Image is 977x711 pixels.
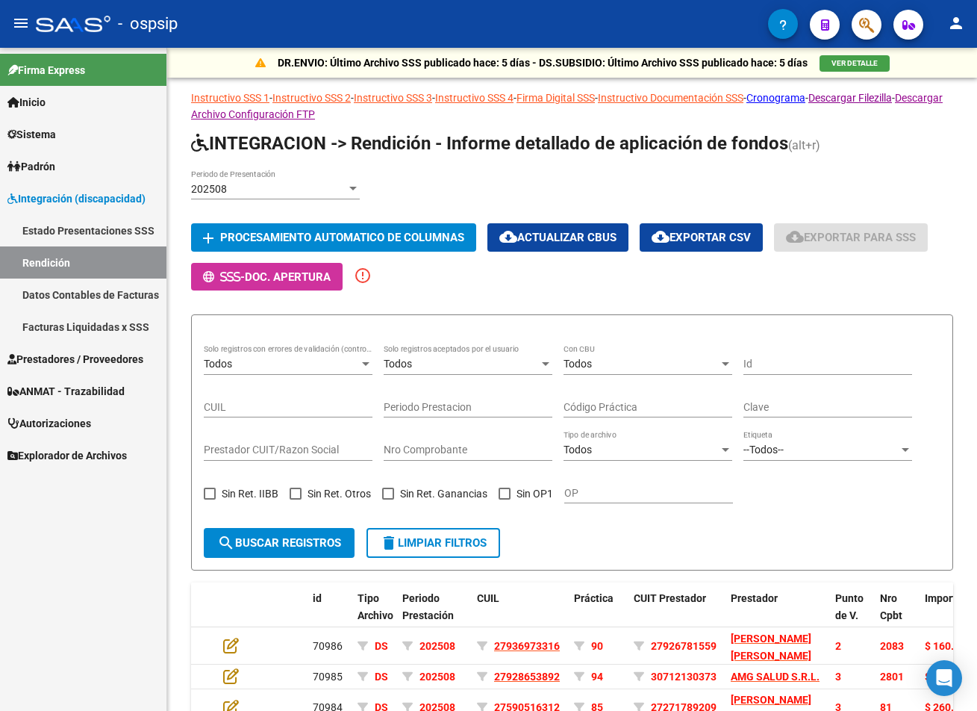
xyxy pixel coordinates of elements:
[494,671,560,683] span: 27928653892
[880,671,904,683] span: 2801
[499,228,517,246] mat-icon: cloud_download
[487,223,628,251] button: Actualizar CBUs
[494,640,560,652] span: 27936973316
[746,92,805,104] a: Cronograma
[7,351,143,367] span: Prestadores / Proveedores
[217,536,341,550] span: Buscar registros
[191,183,227,195] span: 202508
[808,92,892,104] a: Descargar Filezilla
[788,138,820,152] span: (alt+r)
[7,94,46,111] span: Inicio
[835,592,864,621] span: Punto de V.
[591,671,603,683] span: 94
[308,485,371,503] span: Sin Ret. Otros
[204,358,232,370] span: Todos
[7,190,146,207] span: Integración (discapacidad)
[375,640,388,652] span: DS
[191,263,343,291] button: -Doc. Apertura
[725,583,829,648] datatable-header-cell: Prestador
[354,267,372,285] mat-icon: error_outline
[516,485,553,503] span: Sin OP1
[651,640,717,652] span: 27926781559
[352,583,396,648] datatable-header-cell: Tipo Archivo
[191,223,476,251] button: Procesamiento automatico de columnas
[880,592,902,621] span: Nro Cpbt
[272,92,351,104] a: Instructivo SSS 2
[7,447,127,464] span: Explorador de Archivos
[7,383,125,400] span: ANMAT - Trazabilidad
[731,592,778,604] span: Prestador
[820,55,890,72] button: VER DETALLE
[880,640,904,652] span: 2083
[947,14,965,32] mat-icon: person
[829,583,874,648] datatable-header-cell: Punto de V.
[313,638,346,655] div: 70986
[204,528,355,558] button: Buscar registros
[831,59,878,67] span: VER DETALLE
[835,671,841,683] span: 3
[7,158,55,175] span: Padrón
[313,668,346,686] div: 70985
[651,671,717,683] span: 30712130373
[191,133,788,154] span: INTEGRACION -> Rendición - Informe detallado de aplicación de fondos
[307,583,352,648] datatable-header-cell: id
[598,92,743,104] a: Instructivo Documentación SSS
[419,671,455,683] span: 202508
[366,528,500,558] button: Limpiar filtros
[628,583,725,648] datatable-header-cell: CUIT Prestador
[774,223,928,251] button: Exportar para SSS
[12,14,30,32] mat-icon: menu
[380,534,398,552] mat-icon: delete
[516,92,595,104] a: Firma Digital SSS
[402,592,454,621] span: Periodo Prestación
[7,126,56,143] span: Sistema
[499,231,617,244] span: Actualizar CBUs
[358,592,393,621] span: Tipo Archivo
[564,444,592,456] span: Todos
[435,92,514,104] a: Instructivo SSS 4
[7,415,91,432] span: Autorizaciones
[926,660,962,696] div: Open Intercom Messenger
[731,671,820,683] span: AMG SALUD S.R.L.
[471,583,568,648] datatable-header-cell: CUIL
[278,55,808,71] p: DR.ENVIO: Último Archivo SSS publicado hace: 5 días - DS.SUBSIDIO: Último Archivo SSS publicado h...
[222,485,278,503] span: Sin Ret. IIBB
[199,229,217,247] mat-icon: add
[477,592,499,604] span: CUIL
[191,90,953,122] p: - - - - - - - -
[835,640,841,652] span: 2
[118,7,178,40] span: - ospsip
[743,444,784,456] span: --Todos--
[375,671,388,683] span: DS
[396,583,471,648] datatable-header-cell: Periodo Prestación
[874,583,919,648] datatable-header-cell: Nro Cpbt
[203,270,245,284] span: -
[419,640,455,652] span: 202508
[380,536,487,550] span: Limpiar filtros
[786,231,916,244] span: Exportar para SSS
[568,583,628,648] datatable-header-cell: Práctica
[591,640,603,652] span: 90
[652,228,669,246] mat-icon: cloud_download
[652,231,751,244] span: Exportar CSV
[564,358,592,370] span: Todos
[731,633,811,662] span: [PERSON_NAME] [PERSON_NAME]
[384,358,412,370] span: Todos
[400,485,487,503] span: Sin Ret. Ganancias
[7,62,85,78] span: Firma Express
[220,232,464,245] span: Procesamiento automatico de columnas
[354,92,432,104] a: Instructivo SSS 3
[313,592,322,604] span: id
[786,228,804,246] mat-icon: cloud_download
[574,592,614,604] span: Práctica
[217,534,235,552] mat-icon: search
[245,270,331,284] span: Doc. Apertura
[634,592,706,604] span: CUIT Prestador
[191,92,269,104] a: Instructivo SSS 1
[640,223,763,251] button: Exportar CSV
